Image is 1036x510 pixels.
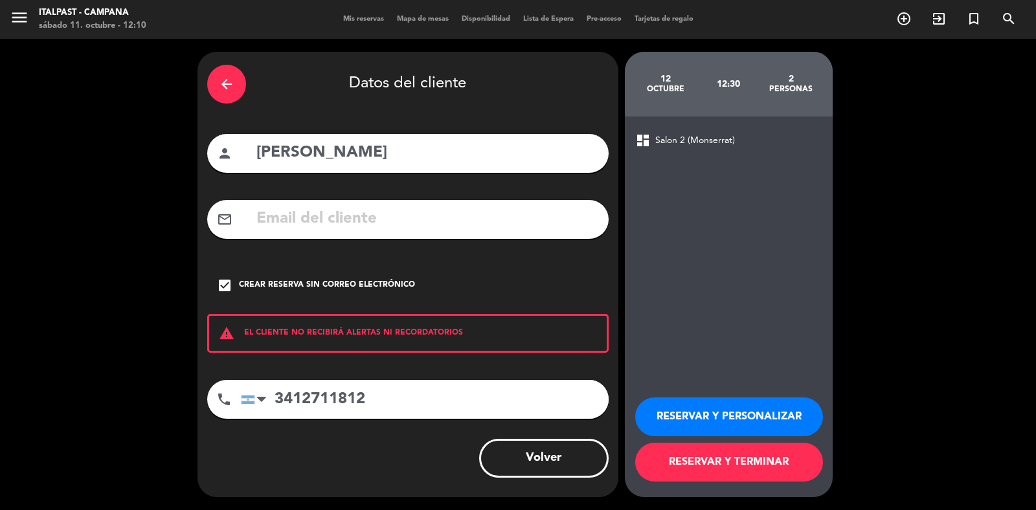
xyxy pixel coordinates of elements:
[697,61,760,107] div: 12:30
[1001,11,1017,27] i: search
[760,74,822,84] div: 2
[242,381,271,418] div: Argentina: +54
[580,16,628,23] span: Pre-acceso
[10,8,29,32] button: menu
[966,11,982,27] i: turned_in_not
[635,443,823,482] button: RESERVAR Y TERMINAR
[209,326,244,341] i: warning
[219,76,234,92] i: arrow_back
[455,16,517,23] span: Disponibilidad
[628,16,700,23] span: Tarjetas de regalo
[217,278,232,293] i: check_box
[207,61,609,107] div: Datos del cliente
[931,11,947,27] i: exit_to_app
[239,279,415,292] div: Crear reserva sin correo electrónico
[39,6,146,19] div: Italpast - Campana
[10,8,29,27] i: menu
[390,16,455,23] span: Mapa de mesas
[216,392,232,407] i: phone
[760,84,822,94] div: personas
[635,397,823,436] button: RESERVAR Y PERSONALIZAR
[635,84,697,94] div: octubre
[655,133,735,148] span: Salon 2 (Monserrat)
[635,74,697,84] div: 12
[241,380,609,419] input: Número de teléfono...
[217,146,232,161] i: person
[39,19,146,32] div: sábado 11. octubre - 12:10
[896,11,912,27] i: add_circle_outline
[517,16,580,23] span: Lista de Espera
[217,212,232,227] i: mail_outline
[207,314,609,353] div: EL CLIENTE NO RECIBIRÁ ALERTAS NI RECORDATORIOS
[255,140,599,166] input: Nombre del cliente
[479,439,609,478] button: Volver
[255,206,599,232] input: Email del cliente
[635,133,651,148] span: dashboard
[337,16,390,23] span: Mis reservas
